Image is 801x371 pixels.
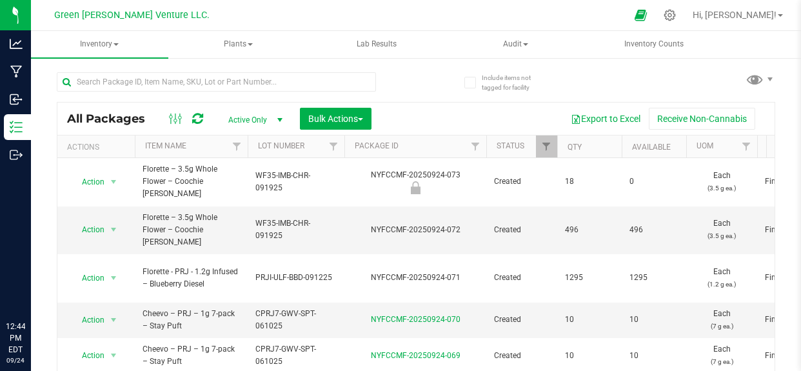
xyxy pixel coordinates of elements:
span: Florette – 3.5g Whole Flower – Coochie [PERSON_NAME] [143,163,240,201]
span: Each [694,217,749,242]
span: select [106,346,122,365]
a: Item Name [145,141,186,150]
span: select [106,269,122,287]
span: Florette - PRJ - 1.2g Infused – Blueberry Diesel [143,266,240,290]
span: WF35-IMB-CHR-091925 [255,217,337,242]
a: Lab Results [308,31,446,58]
a: NYFCCMF-20250924-070 [371,315,460,324]
iframe: Resource center [13,268,52,306]
a: Package ID [355,141,399,150]
span: Open Ecommerce Menu [626,3,655,28]
span: WF35-IMB-CHR-091925 [255,170,337,194]
button: Bulk Actions [300,108,371,130]
p: (3.5 g ea.) [694,182,749,194]
span: PRJI-ULF-BBD-091225 [255,272,337,284]
div: NYFCCMF-20250924-073 [342,169,488,194]
span: Created [494,350,549,362]
a: Status [497,141,524,150]
span: 10 [565,314,614,326]
inline-svg: Outbound [10,148,23,161]
inline-svg: Manufacturing [10,65,23,78]
span: Each [694,266,749,290]
button: Receive Non-Cannabis [649,108,755,130]
p: 09/24 [6,356,25,365]
span: CPRJ7-GWV-SPT-061025 [255,343,337,368]
span: Cheevo – PRJ – 1g 7-pack – Stay Puft [143,343,240,368]
span: select [106,221,122,239]
span: 10 [565,350,614,362]
span: select [106,311,122,329]
input: Search Package ID, Item Name, SKU, Lot or Part Number... [57,72,376,92]
div: NYFCCMF-20250924-072 [342,224,488,236]
a: Filter [736,135,757,157]
span: All Packages [67,112,158,126]
a: Plants [170,31,307,58]
a: NYFCCMF-20250924-069 [371,351,460,360]
span: Action [70,269,105,287]
span: Florette – 3.5g Whole Flower – Coochie [PERSON_NAME] [143,212,240,249]
div: NYFCCMF-20250924-071 [342,272,488,284]
inline-svg: Inventory [10,121,23,134]
inline-svg: Inbound [10,93,23,106]
a: Qty [568,143,582,152]
span: Audit [448,32,584,57]
a: Filter [323,135,344,157]
div: Retain Sample [342,181,488,194]
p: 12:44 PM EDT [6,321,25,356]
span: 496 [565,224,614,236]
span: Each [694,308,749,332]
span: CPRJ7-GWV-SPT-061025 [255,308,337,332]
span: Created [494,224,549,236]
span: Action [70,221,105,239]
p: (7 g ea.) [694,356,749,368]
a: Inventory Counts [586,31,723,58]
a: Inventory [31,31,168,58]
span: Green [PERSON_NAME] Venture LLC. [54,10,210,21]
span: Each [694,343,749,368]
span: Include items not tagged for facility [482,73,546,92]
span: Action [70,173,105,191]
a: Lot Number [258,141,304,150]
span: Created [494,272,549,284]
p: (7 g ea.) [694,320,749,332]
span: 10 [629,314,678,326]
span: Bulk Actions [308,114,363,124]
div: Manage settings [662,9,678,21]
span: 1295 [629,272,678,284]
a: Filter [465,135,486,157]
span: 496 [629,224,678,236]
span: Plants [170,32,306,57]
a: Filter [536,135,557,157]
button: Export to Excel [562,108,649,130]
span: Lab Results [339,39,414,50]
a: Filter [226,135,248,157]
span: Each [694,170,749,194]
a: Available [632,143,671,152]
span: 10 [629,350,678,362]
p: (1.2 g ea.) [694,278,749,290]
inline-svg: Analytics [10,37,23,50]
span: 1295 [565,272,614,284]
span: Created [494,175,549,188]
a: UOM [697,141,713,150]
span: Action [70,346,105,365]
span: Action [70,311,105,329]
span: 18 [565,175,614,188]
span: Inventory Counts [607,39,701,50]
p: (3.5 g ea.) [694,230,749,242]
span: select [106,173,122,191]
div: Actions [67,143,130,152]
span: Hi, [PERSON_NAME]! [693,10,776,20]
span: Created [494,314,549,326]
a: Audit [447,31,584,58]
span: Cheevo – PRJ – 1g 7-pack – Stay Puft [143,308,240,332]
span: 0 [629,175,678,188]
